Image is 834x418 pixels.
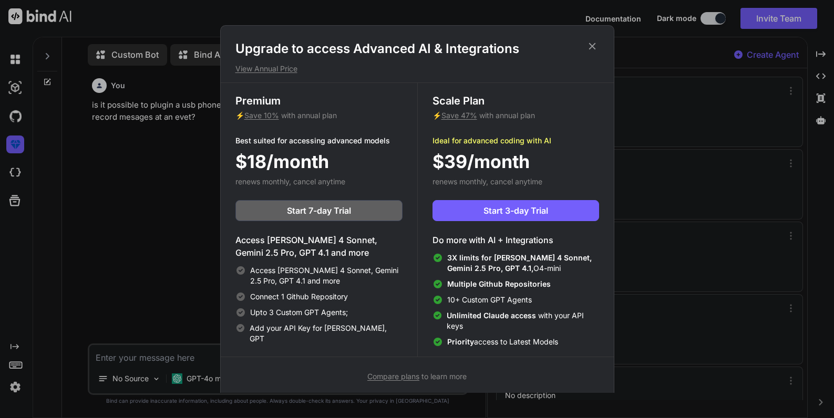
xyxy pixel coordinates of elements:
[447,253,599,274] span: O4-mini
[235,40,599,57] h1: Upgrade to access Advanced AI & Integrations
[433,135,599,146] p: Ideal for advanced coding with AI
[235,148,329,175] span: $18/month
[367,372,419,381] span: Compare plans
[235,200,403,221] button: Start 7-day Trial
[235,135,403,146] p: Best suited for accessing advanced models
[447,310,599,331] span: with your API keys
[447,279,551,288] span: Multiple Github Repositories
[235,110,403,121] p: ⚡ with annual plan
[447,311,538,320] span: Unlimited Claude access
[433,200,599,221] button: Start 3-day Trial
[287,204,351,217] span: Start 7-day Trial
[235,234,403,259] h4: Access [PERSON_NAME] 4 Sonnet, Gemini 2.5 Pro, GPT 4.1 and more
[244,111,279,120] span: Save 10%
[235,177,345,186] span: renews monthly, cancel anytime
[483,204,548,217] span: Start 3-day Trial
[250,307,348,318] span: Upto 3 Custom GPT Agents;
[447,337,558,347] span: access to Latest Models
[447,253,592,273] span: 3X limits for [PERSON_NAME] 4 Sonnet, Gemini 2.5 Pro, GPT 4.1,
[447,337,474,346] span: Priority
[433,177,542,186] span: renews monthly, cancel anytime
[250,323,402,344] span: Add your API Key for [PERSON_NAME], GPT
[433,93,599,108] h3: Scale Plan
[250,265,403,286] span: Access [PERSON_NAME] 4 Sonnet, Gemini 2.5 Pro, GPT 4.1 and more
[235,93,403,108] h3: Premium
[433,110,599,121] p: ⚡ with annual plan
[441,111,477,120] span: Save 47%
[367,372,467,381] span: to learn more
[447,295,532,305] span: 10+ Custom GPT Agents
[250,291,348,302] span: Connect 1 Github Repository
[433,234,599,246] h4: Do more with AI + Integrations
[235,64,599,74] p: View Annual Price
[433,148,530,175] span: $39/month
